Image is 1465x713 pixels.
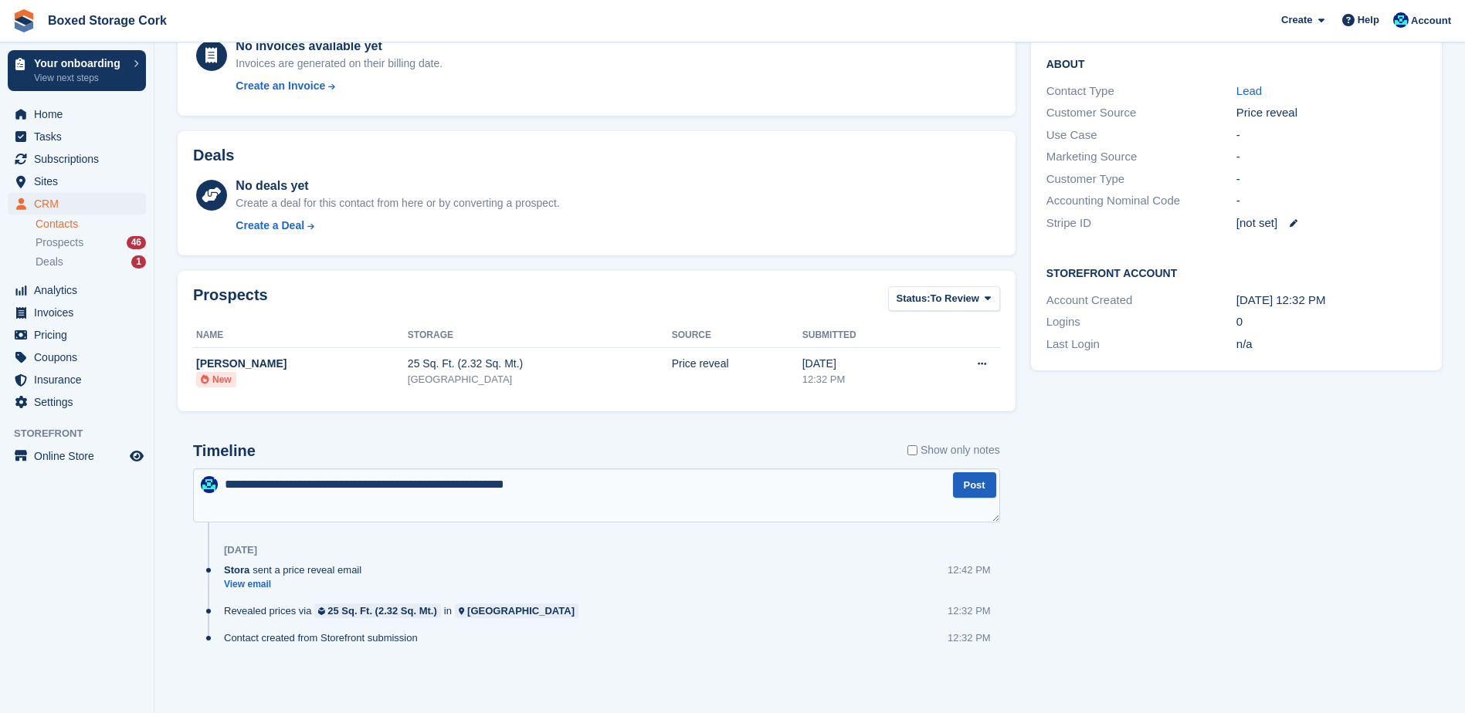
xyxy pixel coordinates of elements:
[8,103,146,125] a: menu
[34,369,127,390] span: Insurance
[8,126,146,147] a: menu
[948,630,991,645] div: 12:32 PM
[8,50,146,91] a: Your onboarding View next steps
[802,356,926,372] div: [DATE]
[1046,192,1236,210] div: Accounting Nominal Code
[34,126,127,147] span: Tasks
[196,356,408,372] div: [PERSON_NAME]
[12,9,36,32] img: stora-icon-8386f47178a22dfd0bd8f6a31ec36ba5ce8667c1dd55bd0f319d3a0aa187defe.svg
[8,369,146,390] a: menu
[36,235,83,250] span: Prospects
[36,217,146,231] a: Contacts
[34,58,126,69] p: Your onboarding
[34,171,127,192] span: Sites
[1046,148,1236,166] div: Marketing Source
[1046,215,1236,232] div: Stripe ID
[1236,171,1426,188] div: -
[34,346,127,368] span: Coupons
[193,147,234,164] h2: Deals
[1046,104,1236,122] div: Customer Source
[1236,148,1426,166] div: -
[408,372,672,387] div: [GEOGRAPHIC_DATA]
[201,476,218,493] img: Vincent
[897,291,931,306] span: Status:
[672,323,802,348] th: Source
[1236,192,1426,210] div: -
[34,324,127,346] span: Pricing
[127,236,146,249] div: 46
[8,324,146,346] a: menu
[224,544,257,556] div: [DATE]
[327,603,437,618] div: 25 Sq. Ft. (2.32 Sq. Mt.)
[408,356,672,372] div: 25 Sq. Ft. (2.32 Sq. Mt.)
[236,37,443,56] div: No invoices available yet
[196,372,236,387] li: New
[236,78,325,94] div: Create an Invoice
[127,447,146,465] a: Preview store
[236,195,559,211] div: Create a deal for this contact from here or by converting a prospect.
[193,442,256,460] h2: Timeline
[34,71,126,85] p: View next steps
[1281,12,1312,28] span: Create
[8,445,146,467] a: menu
[1411,13,1451,29] span: Account
[907,442,917,458] input: Show only notes
[193,286,268,315] h2: Prospects
[8,148,146,170] a: menu
[1358,12,1379,28] span: Help
[236,218,559,234] a: Create a Deal
[36,254,146,270] a: Deals 1
[1236,215,1426,232] div: [not set]
[236,56,443,72] div: Invoices are generated on their billing date.
[455,603,578,618] a: [GEOGRAPHIC_DATA]
[236,78,443,94] a: Create an Invoice
[34,193,127,215] span: CRM
[8,193,146,215] a: menu
[948,563,991,577] div: 12:42 PM
[34,302,127,323] span: Invoices
[1236,84,1262,97] a: Lead
[236,177,559,195] div: No deals yet
[224,630,426,645] div: Contact created from Storefront submission
[1236,336,1426,353] div: n/a
[802,372,926,387] div: 12:32 PM
[193,323,408,348] th: Name
[1046,336,1236,353] div: Last Login
[224,578,369,591] a: View email
[467,603,575,618] div: [GEOGRAPHIC_DATA]
[1046,313,1236,331] div: Logins
[888,286,1000,312] button: Status: To Review
[36,255,63,269] span: Deals
[1236,104,1426,122] div: Price reveal
[224,563,249,577] span: Stora
[953,472,996,498] button: Post
[224,563,369,577] div: sent a price reveal email
[1046,171,1236,188] div: Customer Type
[1046,56,1426,71] h2: About
[1046,265,1426,280] h2: Storefront Account
[8,302,146,323] a: menu
[34,103,127,125] span: Home
[34,391,127,413] span: Settings
[314,603,440,618] a: 25 Sq. Ft. (2.32 Sq. Mt.)
[34,445,127,467] span: Online Store
[8,171,146,192] a: menu
[802,323,926,348] th: Submitted
[1046,83,1236,100] div: Contact Type
[131,255,146,269] div: 1
[224,603,586,618] div: Revealed prices via in
[1046,127,1236,144] div: Use Case
[14,426,154,441] span: Storefront
[42,8,173,33] a: Boxed Storage Cork
[948,603,991,618] div: 12:32 PM
[34,148,127,170] span: Subscriptions
[907,442,1000,458] label: Show only notes
[931,291,979,306] span: To Review
[1236,127,1426,144] div: -
[408,323,672,348] th: Storage
[8,279,146,301] a: menu
[1236,292,1426,309] div: [DATE] 12:32 PM
[1236,313,1426,331] div: 0
[672,356,802,372] div: Price reveal
[236,218,304,234] div: Create a Deal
